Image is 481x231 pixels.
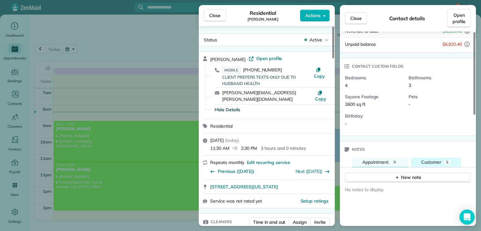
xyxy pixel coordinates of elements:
[310,217,330,227] button: Invite
[210,123,233,129] span: Residential
[215,106,240,113] button: Hide Details
[289,217,311,227] button: Assign
[421,159,441,165] span: Customer
[442,41,462,47] span: $6,920.40
[352,63,404,70] span: Contact custom fields
[253,219,285,225] span: Time in and out
[204,9,226,21] button: Close
[210,137,224,143] span: [DATE]
[394,160,396,164] span: 0
[296,168,322,174] a: Next ([DATE])
[247,17,278,22] span: [PERSON_NAME]
[350,15,362,21] span: Close
[352,146,365,153] span: Notes
[222,67,282,73] a: MOBILE[PHONE_NUMBER]
[293,219,307,225] span: Assign
[345,82,347,88] span: 4
[305,12,321,19] span: Actions
[345,12,367,24] button: Close
[210,160,244,165] span: Repeats monthly
[210,198,262,204] span: Service was not rated yet
[345,75,403,81] span: Bedrooms
[309,37,322,43] span: Active
[210,168,254,174] button: Previous ([DATE])
[345,41,376,47] span: Unpaid balance
[211,219,232,225] span: Cleaners
[409,101,410,107] span: -
[249,55,282,62] a: Open profile
[345,101,365,107] span: 2600 sq ft
[301,198,329,204] button: Setup ratings
[447,9,471,27] a: Open profile
[243,67,282,73] span: [PHONE_NUMBER]
[345,94,403,100] span: Square Footage
[314,73,325,79] span: Copy
[249,217,289,227] button: Time in and out
[225,137,239,143] span: ( today )
[345,113,403,119] span: Birthday
[218,168,254,174] span: Previous ([DATE])
[315,96,326,102] span: Copy
[296,168,330,174] button: Next ([DATE])
[345,121,347,126] span: -
[210,184,278,190] span: [STREET_ADDRESS][US_STATE]
[210,184,331,190] a: [STREET_ADDRESS][US_STATE]
[222,67,240,73] span: MOBILE
[247,159,290,166] span: Edit recurring service
[362,159,389,165] span: Appointment
[210,57,246,62] span: [PERSON_NAME]
[209,12,221,19] span: Close
[345,187,384,192] span: No notes to display
[389,15,425,22] span: Contact details
[256,55,282,62] span: Open profile
[314,219,326,225] span: Invite
[315,89,327,102] button: Copy
[312,67,327,79] button: Copy
[241,145,257,151] span: 2:30 PM
[446,160,448,164] span: 5
[409,75,467,81] span: Bathrooms
[345,173,471,182] button: New note
[222,74,312,87] div: CLIENT PREFERS TEXTS ONLY DUE TO HUSBAND HEALTH
[409,82,411,88] span: 3
[222,90,296,102] a: [PERSON_NAME][EMAIL_ADDRESS][PERSON_NAME][DOMAIN_NAME]
[395,174,421,181] div: New note
[246,57,249,62] span: ·
[204,37,217,43] span: Status
[459,210,475,225] div: Open Intercom Messenger
[210,145,229,151] span: 11:30 AM
[409,94,467,100] span: Pets
[261,145,306,151] p: 3 hours and 0 minutes
[453,12,465,25] span: Open profile
[250,9,277,17] span: Residential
